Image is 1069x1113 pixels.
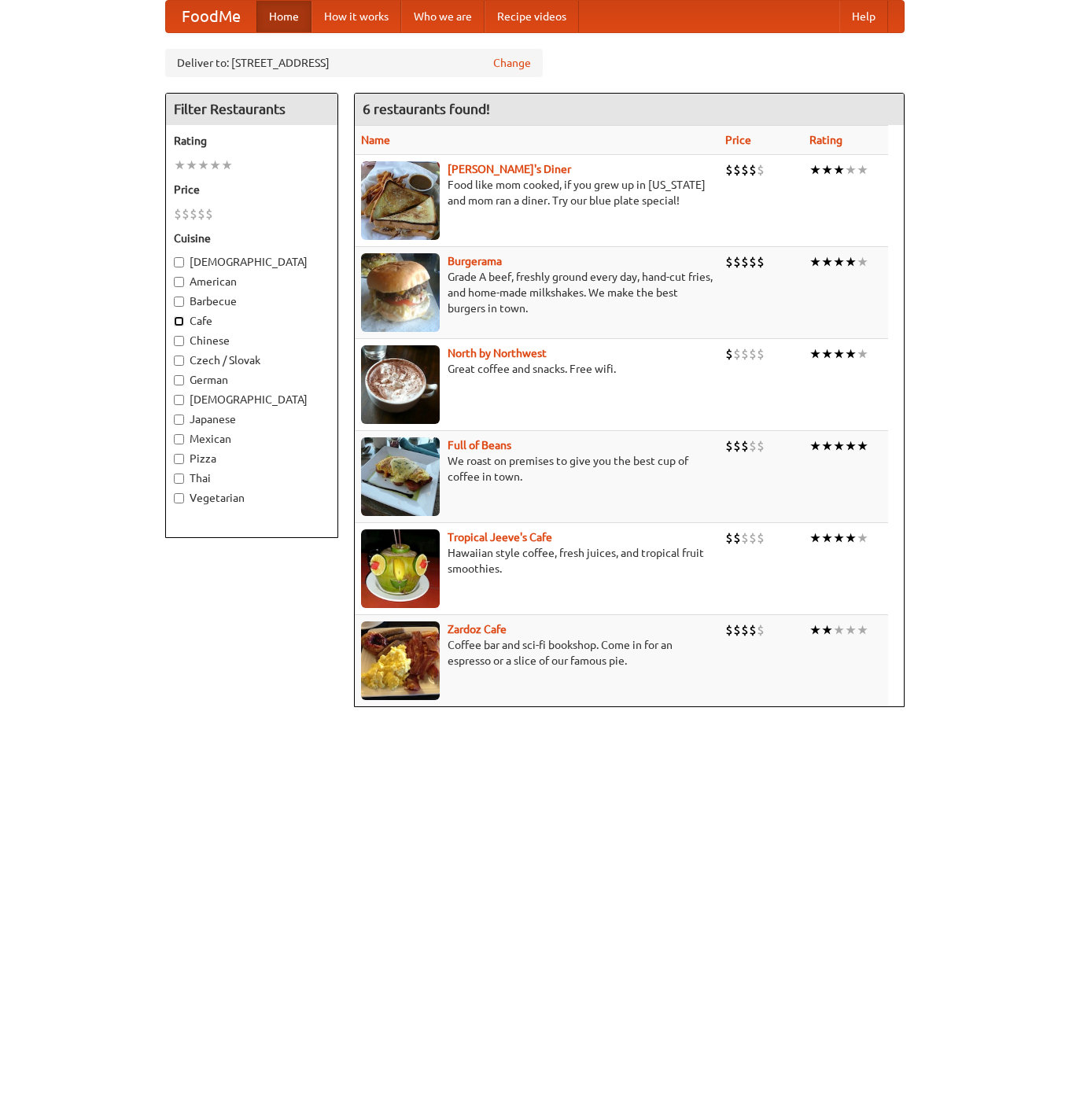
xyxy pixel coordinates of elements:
[821,437,833,455] li: ★
[361,177,713,208] p: Food like mom cooked, if you grew up in [US_STATE] and mom ran a diner. Try our blue plate special!
[833,437,845,455] li: ★
[749,253,757,271] li: $
[725,437,733,455] li: $
[174,474,184,484] input: Thai
[361,453,713,485] p: We roast on premises to give you the best cup of coffee in town.
[256,1,311,32] a: Home
[174,372,330,388] label: German
[174,277,184,287] input: American
[174,431,330,447] label: Mexican
[448,163,571,175] a: [PERSON_NAME]'s Diner
[733,529,741,547] li: $
[174,157,186,174] li: ★
[821,345,833,363] li: ★
[725,345,733,363] li: $
[174,254,330,270] label: [DEMOGRAPHIC_DATA]
[448,347,547,359] a: North by Northwest
[174,490,330,506] label: Vegetarian
[741,161,749,179] li: $
[209,157,221,174] li: ★
[857,437,868,455] li: ★
[174,454,184,464] input: Pizza
[166,1,256,32] a: FoodMe
[174,133,330,149] h5: Rating
[182,205,190,223] li: $
[821,253,833,271] li: ★
[845,345,857,363] li: ★
[361,161,440,240] img: sallys.jpg
[361,621,440,700] img: zardoz.jpg
[174,316,184,326] input: Cafe
[174,336,184,346] input: Chinese
[845,529,857,547] li: ★
[725,529,733,547] li: $
[809,253,821,271] li: ★
[174,352,330,368] label: Czech / Slovak
[448,531,552,544] a: Tropical Jeeve's Cafe
[741,437,749,455] li: $
[809,161,821,179] li: ★
[845,253,857,271] li: ★
[186,157,197,174] li: ★
[741,529,749,547] li: $
[401,1,485,32] a: Who we are
[174,297,184,307] input: Barbecue
[757,161,765,179] li: $
[174,434,184,444] input: Mexican
[725,134,751,146] a: Price
[174,313,330,329] label: Cafe
[205,205,213,223] li: $
[809,437,821,455] li: ★
[757,437,765,455] li: $
[833,345,845,363] li: ★
[809,134,842,146] a: Rating
[361,134,390,146] a: Name
[749,345,757,363] li: $
[741,345,749,363] li: $
[174,411,330,427] label: Japanese
[749,437,757,455] li: $
[174,205,182,223] li: $
[174,451,330,466] label: Pizza
[361,437,440,516] img: beans.jpg
[757,345,765,363] li: $
[197,157,209,174] li: ★
[361,269,713,316] p: Grade A beef, freshly ground every day, hand-cut fries, and home-made milkshakes. We make the bes...
[833,161,845,179] li: ★
[733,253,741,271] li: $
[448,255,502,267] a: Burgerama
[833,621,845,639] li: ★
[174,356,184,366] input: Czech / Slovak
[757,621,765,639] li: $
[741,253,749,271] li: $
[448,439,511,451] a: Full of Beans
[757,253,765,271] li: $
[311,1,401,32] a: How it works
[725,161,733,179] li: $
[174,415,184,425] input: Japanese
[845,621,857,639] li: ★
[166,94,337,125] h4: Filter Restaurants
[361,361,713,377] p: Great coffee and snacks. Free wifi.
[361,545,713,577] p: Hawaiian style coffee, fresh juices, and tropical fruit smoothies.
[197,205,205,223] li: $
[174,182,330,197] h5: Price
[174,375,184,385] input: German
[174,230,330,246] h5: Cuisine
[174,333,330,348] label: Chinese
[448,623,507,636] a: Zardoz Cafe
[839,1,888,32] a: Help
[821,161,833,179] li: ★
[857,253,868,271] li: ★
[809,345,821,363] li: ★
[174,274,330,289] label: American
[733,621,741,639] li: $
[174,395,184,405] input: [DEMOGRAPHIC_DATA]
[725,621,733,639] li: $
[857,621,868,639] li: ★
